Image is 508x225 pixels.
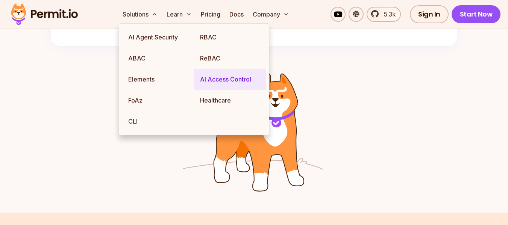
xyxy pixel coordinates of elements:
[120,7,161,22] button: Solutions
[122,69,194,90] a: Elements
[194,27,266,48] a: RBAC
[194,48,266,69] a: ReBAC
[379,10,396,19] span: 5.3k
[122,111,194,132] a: CLI
[194,90,266,111] a: Healthcare
[250,7,292,22] button: Company
[198,7,223,22] a: Pricing
[122,48,194,69] a: ABAC
[194,69,266,90] a: AI Access Control
[8,2,81,27] img: Permit logo
[122,27,194,48] a: AI Agent Security
[164,7,195,22] button: Learn
[122,90,194,111] a: FoAz
[226,7,247,22] a: Docs
[452,5,501,23] a: Start Now
[367,7,401,22] a: 5.3k
[410,5,449,23] a: Sign In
